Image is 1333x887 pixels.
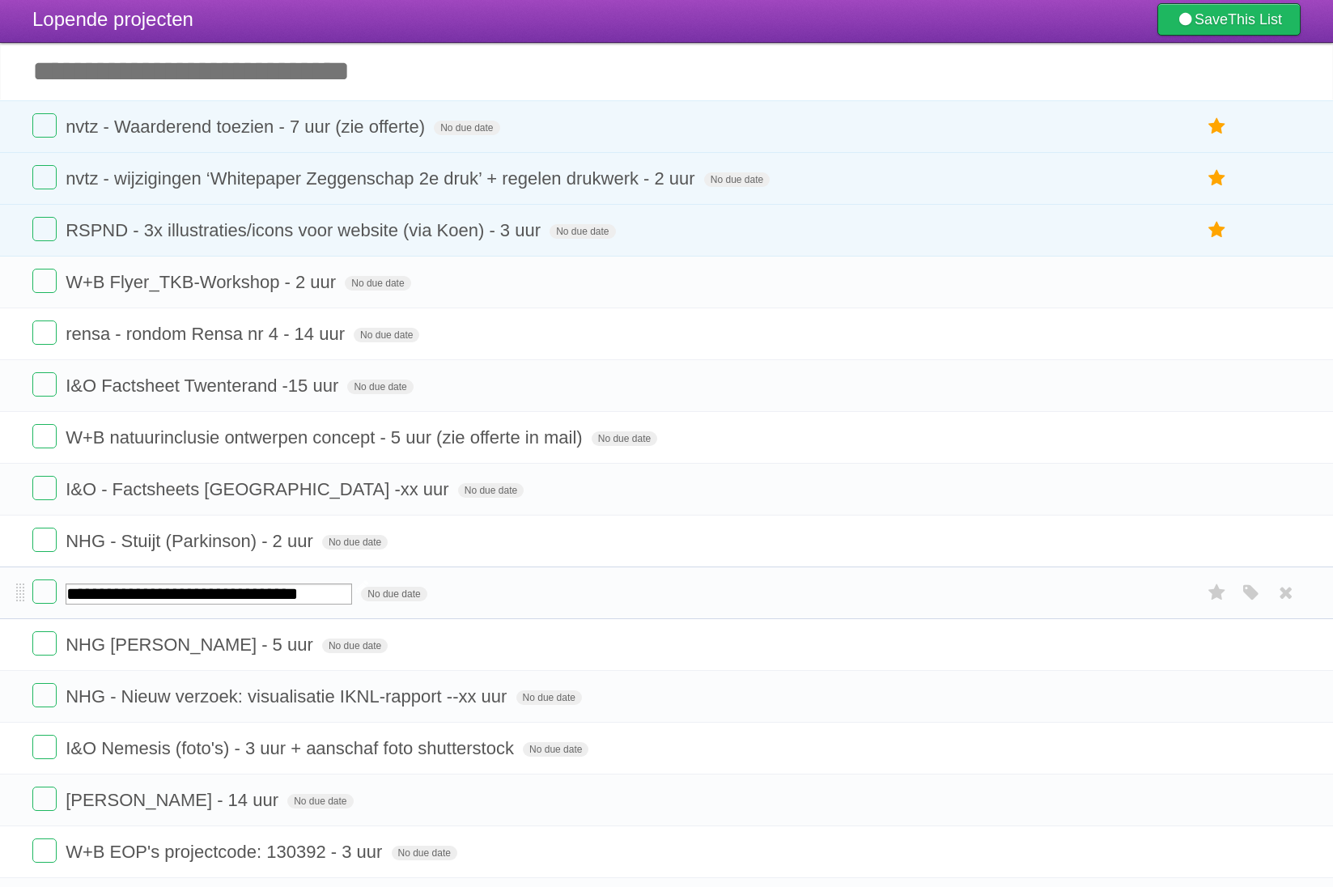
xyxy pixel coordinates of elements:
span: No due date [516,690,582,705]
b: This List [1228,11,1282,28]
span: RSPND - 3x illustraties/icons voor website (via Koen) - 3 uur [66,220,545,240]
span: [PERSON_NAME] - 14 uur [66,790,282,810]
label: Done [32,476,57,500]
label: Star task [1202,165,1233,192]
span: NHG [PERSON_NAME] - 5 uur [66,634,317,655]
label: Done [32,631,57,656]
span: W+B Flyer_TKB-Workshop - 2 uur [66,272,340,292]
label: Done [32,735,57,759]
label: Done [32,424,57,448]
span: nvtz - wijzigingen ‘Whitepaper Zeggenschap 2e druk’ + regelen drukwerk - 2 uur [66,168,699,189]
label: Done [32,372,57,397]
span: No due date [458,483,524,498]
span: No due date [550,224,615,239]
span: No due date [354,328,419,342]
span: NHG - Nieuw verzoek: visualisatie IKNL-rapport --xx uur [66,686,511,707]
span: No due date [523,742,588,757]
label: Done [32,113,57,138]
span: nvtz - Waarderend toezien - 7 uur (zie offerte) [66,117,429,137]
label: Done [32,528,57,552]
span: I&O Factsheet Twenterand -15 uur [66,376,342,396]
span: W+B natuurinclusie ontwerpen concept - 5 uur (zie offerte in mail) [66,427,587,448]
span: No due date [704,172,770,187]
label: Done [32,269,57,293]
span: NHG - Stuijt (Parkinson) - 2 uur [66,531,317,551]
span: No due date [322,639,388,653]
span: I&O Nemesis (foto's) - 3 uur + aanschaf foto shutterstock [66,738,518,758]
span: No due date [434,121,499,135]
span: No due date [347,380,413,394]
a: SaveThis List [1157,3,1301,36]
span: No due date [345,276,410,291]
span: W+B EOP's projectcode: 130392 - 3 uur [66,842,386,862]
label: Star task [1202,113,1233,140]
span: I&O - Factsheets [GEOGRAPHIC_DATA] -xx uur [66,479,453,499]
label: Done [32,787,57,811]
label: Done [32,165,57,189]
span: No due date [592,431,657,446]
span: Lopende projecten [32,8,193,30]
label: Done [32,217,57,241]
span: rensa - rondom Rensa nr 4 - 14 uur [66,324,349,344]
span: No due date [322,535,388,550]
span: No due date [287,794,353,808]
label: Star task [1202,579,1233,606]
label: Done [32,683,57,707]
span: No due date [392,846,457,860]
label: Star task [1202,217,1233,244]
label: Done [32,320,57,345]
label: Done [32,579,57,604]
span: No due date [361,587,427,601]
label: Done [32,838,57,863]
